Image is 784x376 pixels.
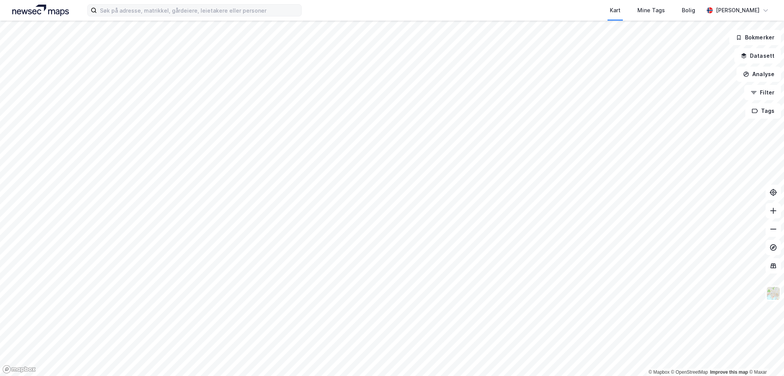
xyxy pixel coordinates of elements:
input: Søk på adresse, matrikkel, gårdeiere, leietakere eller personer [97,5,301,16]
div: Bolig [682,6,695,15]
img: logo.a4113a55bc3d86da70a041830d287a7e.svg [12,5,69,16]
div: Mine Tags [637,6,665,15]
div: [PERSON_NAME] [716,6,759,15]
div: Kontrollprogram for chat [746,339,784,376]
div: Kart [610,6,621,15]
iframe: Chat Widget [746,339,784,376]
